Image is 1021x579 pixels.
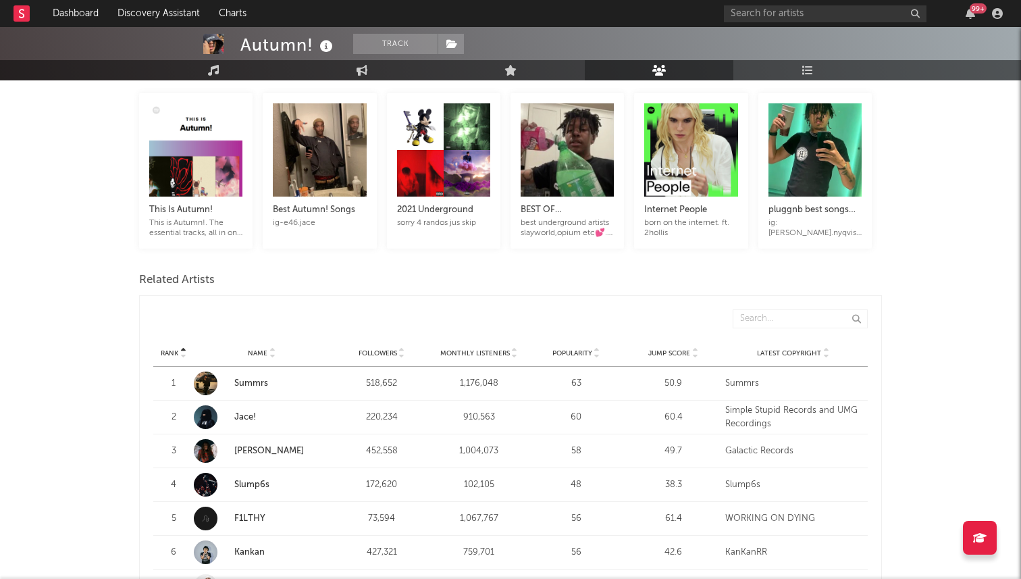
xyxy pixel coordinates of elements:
a: F1LTHY [194,507,330,530]
div: BEST OF UNDERGROUND 🗣️ [521,202,614,218]
a: BEST OF UNDERGROUND 🗣️best underground artists slayworld,opium etc💕. add @sexchanges on discord f... [521,188,614,238]
div: 56 [531,546,621,559]
div: 58 [531,445,621,458]
div: 4 [160,478,187,492]
div: 61.4 [628,512,718,526]
div: 48 [531,478,621,492]
div: 2 [160,411,187,424]
span: Name [248,349,267,357]
div: 910,563 [434,411,524,424]
div: 452,558 [336,445,427,458]
div: pluggnb best songs ☆☆☆☆☆ [768,202,862,218]
div: 60 [531,411,621,424]
a: pluggnb best songs ☆☆☆☆☆ig: [PERSON_NAME].nyqvist!! best of summrs, wick, autumn, rino, saykayb, ... [768,188,862,238]
a: Kankan [234,548,265,557]
div: ig-e46.jace [273,218,366,228]
div: sorry 4 randos jus skip [397,218,490,228]
input: Search... [733,309,868,328]
div: KanKanRR [725,546,861,559]
div: 1,004,073 [434,445,524,458]
a: Kankan [194,540,330,564]
div: Autumn! [240,34,336,56]
div: Galactic Records [725,445,861,458]
div: 73,594 [336,512,427,526]
button: Track [353,34,438,54]
span: Latest Copyright [757,349,821,357]
div: 63 [531,377,621,391]
span: Monthly Listeners [440,349,510,357]
div: Best Autumn! Songs [273,202,366,218]
a: [PERSON_NAME] [234,447,304,455]
div: 427,321 [336,546,427,559]
div: 38.3 [628,478,718,492]
div: 1,067,767 [434,512,524,526]
div: 1,176,048 [434,377,524,391]
input: Search for artists [724,5,926,22]
a: Slump6s [234,480,269,489]
span: Related Artists [139,272,215,288]
div: Summrs [725,377,861,391]
div: Slump6s [725,478,861,492]
div: Simple Stupid Records and UMG Recordings [725,404,861,430]
a: Internet Peopleborn on the internet. ft. 2hollis [644,188,737,238]
div: 49.7 [628,445,718,458]
div: 56 [531,512,621,526]
div: Internet People [644,202,737,218]
span: Popularity [552,349,592,357]
div: born on the internet. ft. 2hollis [644,218,737,238]
a: Slump6s [194,473,330,497]
div: 50.9 [628,377,718,391]
a: [PERSON_NAME] [194,439,330,463]
div: 2021 Underground [397,202,490,218]
div: 5 [160,512,187,526]
a: Summrs [234,379,268,388]
div: This is Autumn!. The essential tracks, all in one playlist. [149,218,242,238]
div: 102,105 [434,478,524,492]
a: Jace! [194,405,330,429]
div: ig: [PERSON_NAME].nyqvist!! best of summrs, wick, autumn, rino, saykayb, kankan, goonie, kaine, s... [768,218,862,238]
a: Jace! [234,413,256,422]
div: 1 [160,377,187,391]
button: 99+ [966,8,975,19]
div: best underground artists slayworld,opium etc💕. add @sexchanges on discord for quality promo(only ... [521,218,614,238]
div: 220,234 [336,411,427,424]
div: WORKING ON DYING [725,512,861,526]
div: 3 [160,445,187,458]
div: 172,620 [336,478,427,492]
span: Followers [359,349,397,357]
div: 518,652 [336,377,427,391]
div: This Is Autumn! [149,202,242,218]
div: 759,701 [434,546,524,559]
div: 42.6 [628,546,718,559]
div: 60.4 [628,411,718,424]
a: F1LTHY [234,514,265,523]
div: 6 [160,546,187,559]
span: Jump Score [648,349,690,357]
div: 99 + [970,3,987,14]
a: Best Autumn! Songsig-e46.jace [273,188,366,228]
a: 2021 Undergroundsorry 4 randos jus skip [397,188,490,228]
a: This Is Autumn!This is Autumn!. The essential tracks, all in one playlist. [149,188,242,238]
span: Rank [161,349,178,357]
a: Summrs [194,372,330,395]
